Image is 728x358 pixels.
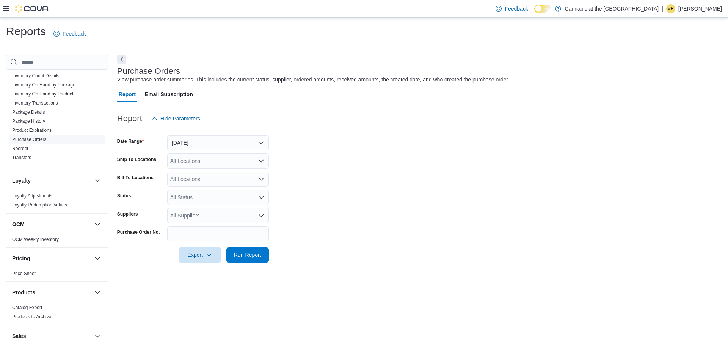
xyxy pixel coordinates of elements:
[12,82,75,88] a: Inventory On Hand by Package
[534,5,551,13] input: Dark Mode
[258,213,264,219] button: Open list of options
[12,314,51,319] a: Products to Archive
[12,202,67,208] a: Loyalty Redemption Values
[6,191,108,213] div: Loyalty
[12,332,91,340] button: Sales
[12,177,31,184] h3: Loyalty
[12,255,30,262] h3: Pricing
[93,254,102,263] button: Pricing
[12,155,31,160] a: Transfers
[12,271,36,276] a: Price Sheet
[12,155,31,161] span: Transfers
[148,111,203,126] button: Hide Parameters
[12,100,58,106] a: Inventory Transactions
[6,24,46,39] h1: Reports
[12,91,73,97] a: Inventory On Hand by Product
[234,251,261,259] span: Run Report
[12,73,60,78] a: Inventory Count Details
[117,175,154,181] label: Bill To Locations
[12,127,52,133] span: Product Expirations
[160,115,200,122] span: Hide Parameters
[668,4,674,13] span: VR
[12,109,45,115] a: Package Details
[678,4,722,13] p: [PERSON_NAME]
[12,236,59,242] span: OCM Weekly Inventory
[226,247,269,263] button: Run Report
[117,67,180,76] h3: Purchase Orders
[12,177,91,184] button: Loyalty
[12,305,42,310] a: Catalog Export
[117,138,144,144] label: Date Range
[258,194,264,200] button: Open list of options
[12,100,58,106] span: Inventory Transactions
[12,237,59,242] a: OCM Weekly Inventory
[183,247,217,263] span: Export
[63,30,86,38] span: Feedback
[6,303,108,325] div: Products
[662,4,663,13] p: |
[6,53,108,170] div: Inventory
[117,76,510,84] div: View purchase order summaries. This includes the current status, supplier, ordered amounts, recei...
[12,289,91,296] button: Products
[12,146,28,151] a: Reorder
[145,87,193,102] span: Email Subscription
[12,128,52,133] a: Product Expirations
[12,289,35,296] h3: Products
[117,114,142,123] h3: Report
[258,158,264,164] button: Open list of options
[119,87,136,102] span: Report
[93,176,102,185] button: Loyalty
[117,211,138,217] label: Suppliers
[12,145,28,152] span: Reorder
[15,5,49,13] img: Cova
[117,193,131,199] label: Status
[666,4,675,13] div: Veerinder Raien
[12,193,53,199] a: Loyalty Adjustments
[117,229,160,235] label: Purchase Order No.
[12,109,45,115] span: Package Details
[12,255,91,262] button: Pricing
[6,269,108,281] div: Pricing
[12,118,45,124] span: Package History
[93,288,102,297] button: Products
[93,331,102,341] button: Sales
[117,55,126,64] button: Next
[493,1,531,16] a: Feedback
[6,235,108,247] div: OCM
[12,332,26,340] h3: Sales
[12,202,67,208] span: Loyalty Redemption Values
[12,136,47,142] span: Purchase Orders
[167,135,269,150] button: [DATE]
[565,4,659,13] p: Cannabis at the [GEOGRAPHIC_DATA]
[93,220,102,229] button: OCM
[179,247,221,263] button: Export
[12,220,25,228] h3: OCM
[117,156,156,163] label: Ship To Locations
[12,119,45,124] a: Package History
[505,5,528,13] span: Feedback
[50,26,89,41] a: Feedback
[12,137,47,142] a: Purchase Orders
[258,176,264,182] button: Open list of options
[12,220,91,228] button: OCM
